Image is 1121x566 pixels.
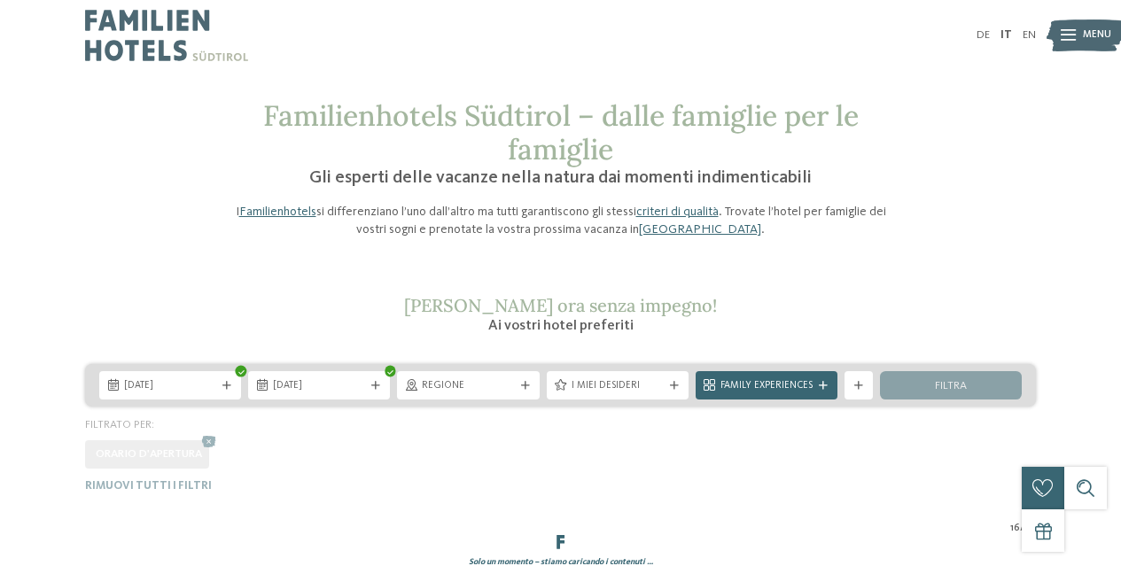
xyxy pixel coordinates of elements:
[422,379,514,393] span: Regione
[263,97,859,167] span: Familienhotels Südtirol – dalle famiglie per le famiglie
[720,379,813,393] span: Family Experiences
[309,169,812,187] span: Gli esperti delle vacanze nella natura dai momenti indimenticabili
[488,319,634,333] span: Ai vostri hotel preferiti
[977,29,990,41] a: DE
[1010,522,1020,536] span: 16
[1023,29,1036,41] a: EN
[239,205,316,218] a: Familienhotels
[273,379,365,393] span: [DATE]
[1000,29,1012,41] a: IT
[124,379,216,393] span: [DATE]
[224,203,898,238] p: I si differenziano l’uno dall’altro ma tutti garantiscono gli stessi . Trovate l’hotel per famigl...
[639,223,761,236] a: [GEOGRAPHIC_DATA]
[404,294,717,316] span: [PERSON_NAME] ora senza impegno!
[1020,522,1024,536] span: /
[636,205,719,218] a: criteri di qualità
[1083,28,1111,43] span: Menu
[572,379,664,393] span: I miei desideri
